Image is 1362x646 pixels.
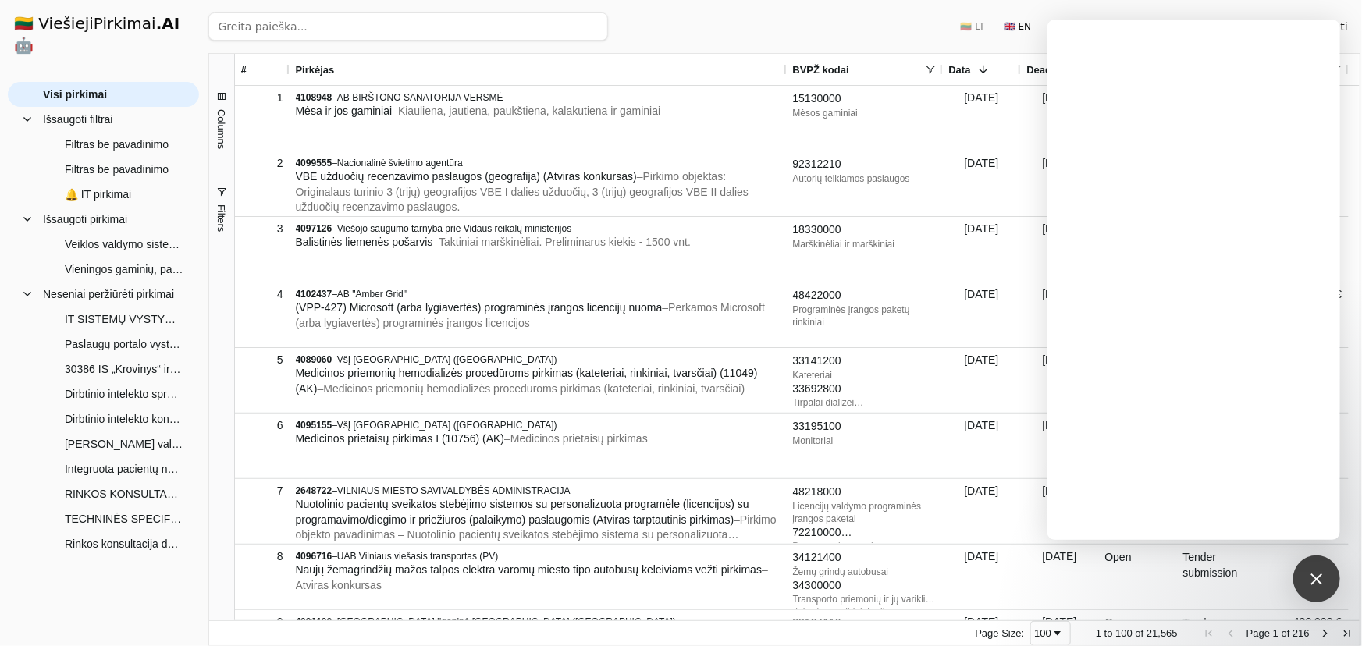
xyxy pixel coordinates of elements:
[43,108,112,131] span: Išsaugoti filtrai
[65,158,169,181] span: Filtras be pavadinimo
[793,64,849,76] span: BVPŽ kodai
[296,563,763,576] span: Naujų žemagrindžių mažos talpos elektra varomų miesto tipo autobusų keleiviams vežti pirkimas
[1059,17,1278,36] div: [EMAIL_ADDRESS][DOMAIN_NAME]
[1115,627,1133,639] span: 100
[296,498,749,526] span: Nuotolinio pacientų sveikatos stebėjimo sistemos su personalizuota programėle (licencijos) su pro...
[1246,627,1270,639] span: Page
[318,382,745,395] span: – Medicinos priemonių hemodializės procedūroms pirkimas (kateteriai, rinkiniai, tvarsčiai)
[793,525,937,541] div: 72210000
[208,12,608,41] input: Greita paieška...
[432,236,691,248] span: – Taktiniai marškinėliai. Preliminarus kiekis - 1500 vnt.
[65,482,183,506] span: RINKOS KONSULTACIJA DĖL CIVILINIŲ ORLAIVIŲ REGISTRO PROGRAMINĖS ĮRANGOS SUKŪRIMO PASLAUGŲ PIRKIMO
[337,354,557,365] span: VšĮ [GEOGRAPHIC_DATA] ([GEOGRAPHIC_DATA])
[793,578,937,594] div: 34300000
[337,223,571,234] span: Viešojo saugumo tarnyba prie Vidaus reikalų ministerijos
[296,432,505,445] span: Medicinos prietaisų pirkimas I (10756) (AK)
[943,86,1021,151] div: [DATE]
[1282,627,1290,639] span: of
[1099,545,1177,609] div: Open
[392,105,660,117] span: – Kiauliena, jautiena, paukštiena, kalakutiena ir gaminiai
[1225,627,1237,640] div: Previous Page
[296,223,332,234] span: 4097126
[1203,627,1215,640] div: First Page
[296,92,332,103] span: 4108948
[793,550,937,566] div: 34121400
[949,64,971,76] span: Data
[296,64,335,76] span: Pirkėjas
[65,532,183,555] span: Rinkos konsultacija dėl išorinės kokybės kontrolės paslaugos pirkimo
[793,540,937,552] div: Programavimo paslaugos, susijusios su programinės įrangos produktų paketais
[65,432,183,456] span: [PERSON_NAME] valdymo informacinė sistema / Asset management information system
[241,545,283,568] div: 8
[241,152,283,175] div: 2
[793,238,937,250] div: Marškinėliai ir marškiniai
[241,87,283,109] div: 1
[337,485,571,496] span: VILNIAUS MIESTO SAVIVALDYBĖS ADMINISTRACIJA
[296,236,433,248] span: Balistinės liemenės pošarvis
[296,301,765,329] span: – Perkamos Microsoft (arba lygiavertės) programinės įrangos licencijos
[793,382,937,397] div: 33692800
[215,109,227,149] span: Columns
[943,545,1021,609] div: [DATE]
[1021,348,1099,413] div: [DATE]
[793,616,937,631] div: 33124110
[241,611,283,634] div: 9
[241,64,247,76] span: #
[296,222,781,235] div: –
[1021,217,1099,282] div: [DATE]
[65,507,183,531] span: TECHNINĖS SPECIFIKCIJOS PROJEKTAS DĖL TEISĖSAUGOS INSTITUCIJŲ UNIVERSALIOS DUOMENŲ PAIEŠKOS SISTE...
[1104,627,1113,639] span: to
[793,353,937,369] div: 33141200
[43,83,107,106] span: Visi pirkimai
[296,288,781,300] div: –
[337,420,557,431] span: VšĮ [GEOGRAPHIC_DATA] ([GEOGRAPHIC_DATA])
[296,157,781,169] div: –
[65,332,183,356] span: Paslaugų portalo vystymo paslaugos
[65,457,183,481] span: Integruota pacientų nuotolinės stebėsenos sistema
[337,92,503,103] span: AB BIRŠTONO SANATORIJA VERSMĖ
[65,407,183,431] span: Dirbtinio intelekto konsultanto diegimas
[296,485,332,496] span: 2648722
[43,208,127,231] span: Išsaugoti pirkimai
[65,232,183,256] span: Veiklos valdymo sistemos kūrimas (NAB)
[296,616,332,627] span: 4091100
[241,349,283,371] div: 5
[943,348,1021,413] div: [DATE]
[943,151,1021,216] div: [DATE]
[65,133,169,156] span: Filtras be pavadinimo
[793,419,937,435] div: 33195100
[337,551,499,562] span: UAB Vilniaus viešasis transportas (PV)
[296,616,781,628] div: –
[1319,627,1332,640] div: Next Page
[994,14,1040,39] button: 🇬🇧 EN
[296,289,332,300] span: 4102437
[1273,627,1278,639] span: 1
[793,500,937,525] div: Licencijų valdymo programinės įrangos paketai
[65,382,183,406] span: Dirbtinio intelekto sprendimų pirkimas ir diegimas
[1021,151,1099,216] div: [DATE]
[943,282,1021,347] div: [DATE]
[793,303,937,328] div: Programinės įrangos paketų rinkiniai
[1293,627,1310,639] span: 216
[296,420,332,431] span: 4095155
[943,217,1021,282] div: [DATE]
[215,204,227,232] span: Filters
[1021,545,1099,609] div: [DATE]
[504,432,648,445] span: – Medicinos prietaisų pirkimas
[296,550,781,563] div: –
[793,172,937,185] div: Autorių teikiamos paslaugos
[241,480,283,502] div: 7
[1030,621,1071,646] div: Page Size
[793,566,937,578] div: Žemų grindų autobusai
[296,105,393,117] span: Mėsa ir jos gaminiai
[296,551,332,562] span: 4096716
[296,301,663,314] span: (VPP-427) Microsoft (arba lygiavertės) programinės įrangos licencijų nuoma
[156,14,180,33] strong: .AI
[793,369,937,382] div: Kateteriai
[337,289,407,300] span: AB "Amber Grid"
[337,158,463,169] span: Nacionalinė švietimo agentūra
[241,218,283,240] div: 3
[65,307,183,331] span: IT SISTEMŲ VYSTYMO PASLAUGOS
[943,414,1021,478] div: [DATE]
[296,563,768,591] span: – Atviras konkursas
